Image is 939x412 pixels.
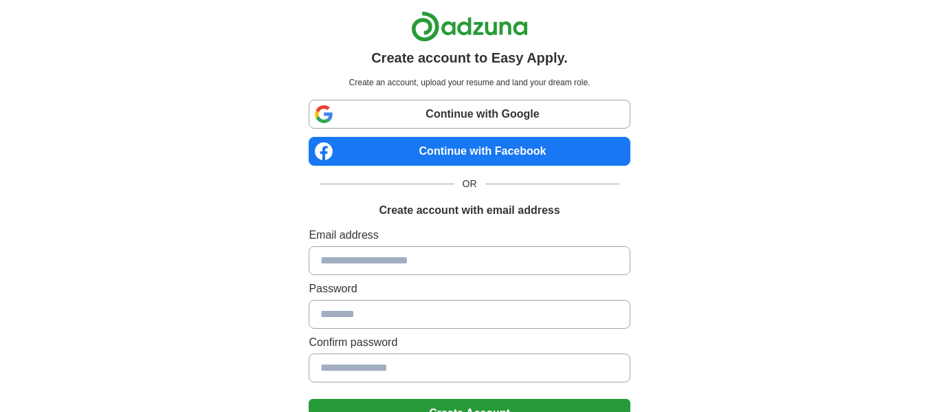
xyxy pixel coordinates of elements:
[309,334,630,351] label: Confirm password
[379,202,560,219] h1: Create account with email address
[371,47,568,68] h1: Create account to Easy Apply.
[309,227,630,243] label: Email address
[454,177,485,191] span: OR
[411,11,528,42] img: Adzuna logo
[309,100,630,129] a: Continue with Google
[311,76,627,89] p: Create an account, upload your resume and land your dream role.
[309,137,630,166] a: Continue with Facebook
[309,281,630,297] label: Password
